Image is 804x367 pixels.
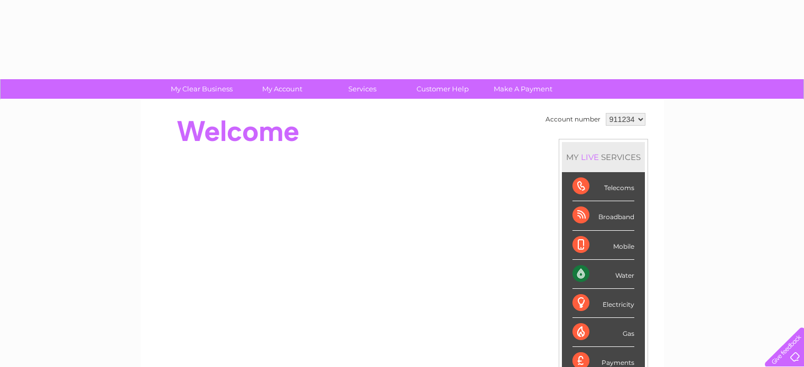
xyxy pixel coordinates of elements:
[399,79,486,99] a: Customer Help
[158,79,245,99] a: My Clear Business
[572,201,634,230] div: Broadband
[572,231,634,260] div: Mobile
[238,79,326,99] a: My Account
[543,110,603,128] td: Account number
[562,142,645,172] div: MY SERVICES
[572,318,634,347] div: Gas
[572,172,634,201] div: Telecoms
[572,289,634,318] div: Electricity
[572,260,634,289] div: Water
[319,79,406,99] a: Services
[479,79,567,99] a: Make A Payment
[579,152,601,162] div: LIVE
